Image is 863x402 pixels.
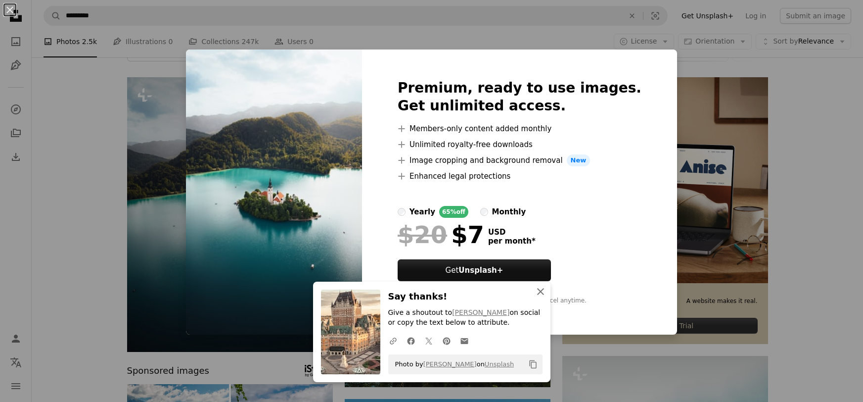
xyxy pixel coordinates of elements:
[439,206,468,218] div: 65% off
[398,222,484,248] div: $7
[390,356,514,372] span: Photo by on
[398,79,641,115] h2: Premium, ready to use images. Get unlimited access.
[488,237,536,246] span: per month *
[398,139,641,151] li: Unlimited royalty-free downloads
[398,170,641,182] li: Enhanced legal protections
[409,206,435,218] div: yearly
[488,228,536,237] span: USD
[455,331,473,351] a: Share over email
[398,259,551,281] button: GetUnsplash+
[402,331,420,351] a: Share on Facebook
[423,360,477,368] a: [PERSON_NAME]
[452,308,509,316] a: [PERSON_NAME]
[388,308,543,328] p: Give a shoutout to on social or copy the text below to attribute.
[398,154,641,166] li: Image cropping and background removal
[492,206,526,218] div: monthly
[485,360,514,368] a: Unsplash
[398,208,406,216] input: yearly65%off
[438,331,455,351] a: Share on Pinterest
[398,222,447,248] span: $20
[186,50,362,335] img: premium_photo-1720886184649-ad1bb7792ece
[420,331,438,351] a: Share on Twitter
[388,290,543,304] h3: Say thanks!
[458,266,503,275] strong: Unsplash+
[480,208,488,216] input: monthly
[525,356,542,373] button: Copy to clipboard
[567,154,590,166] span: New
[398,123,641,135] li: Members-only content added monthly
